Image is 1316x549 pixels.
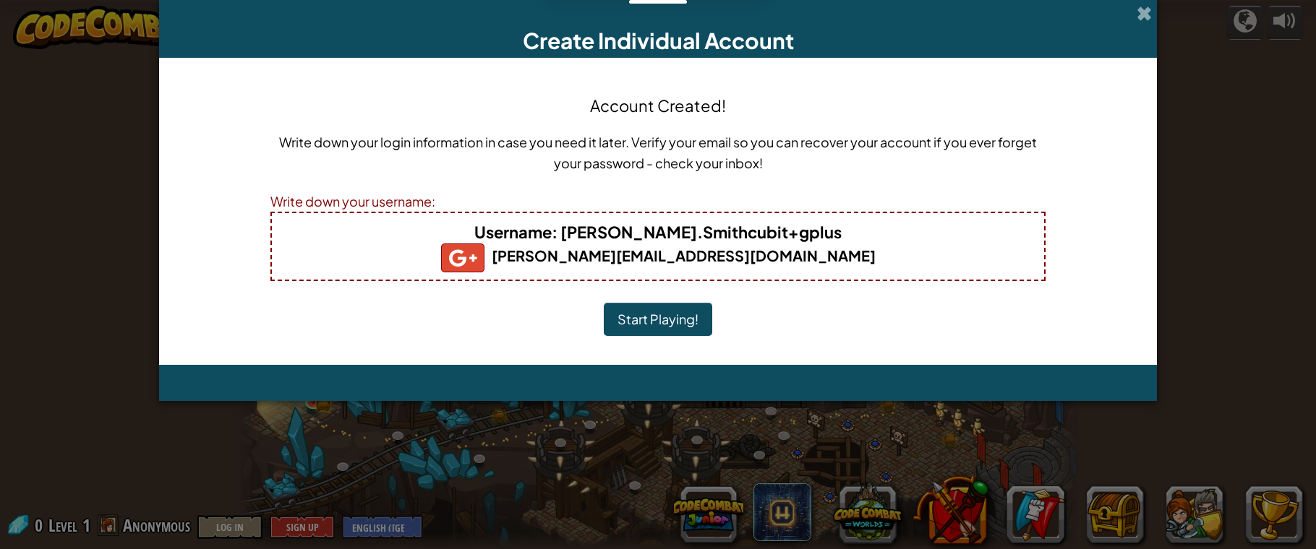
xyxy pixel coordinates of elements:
[441,246,876,264] b: [PERSON_NAME][EMAIL_ADDRESS][DOMAIN_NAME]
[523,27,794,54] span: Create Individual Account
[270,191,1046,212] div: Write down your username:
[590,94,726,117] h4: Account Created!
[474,222,842,242] b: : [PERSON_NAME].Smithcubit+gplus
[604,303,712,336] button: Start Playing!
[270,131,1046,173] p: Write down your login information in case you need it later. Verify your email so you can recover...
[474,222,552,242] span: Username
[441,243,484,272] img: gplus_small.png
